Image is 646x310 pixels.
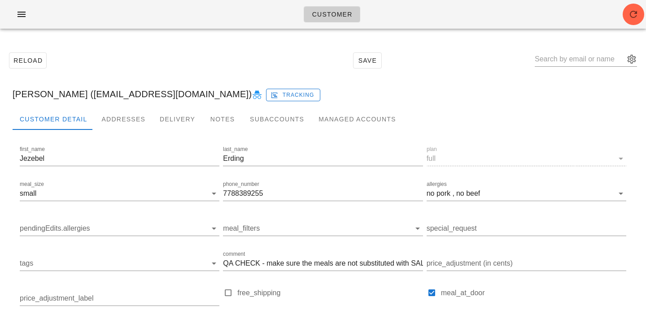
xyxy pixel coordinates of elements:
div: [PERSON_NAME] ([EMAIL_ADDRESS][DOMAIN_NAME]) [5,80,641,108]
div: Managed Accounts [311,108,403,130]
div: planfull [427,151,626,166]
div: Customer Detail [13,108,94,130]
div: Delivery [153,108,202,130]
div: Notes [202,108,243,130]
button: Reload [9,52,47,69]
div: meal_filters [223,221,423,236]
div: Subaccounts [243,108,311,130]
a: Tracking [266,87,320,101]
label: meal_size [20,181,44,188]
label: meal_at_door [441,288,626,297]
label: last_name [223,146,248,153]
button: Save [353,52,382,69]
label: plan [427,146,437,153]
label: phone_number [223,181,259,188]
span: Tracking [272,91,314,99]
label: comment [223,251,245,258]
div: small [20,189,36,198]
div: pendingEdits.allergies [20,221,219,236]
a: Customer [304,6,360,22]
label: allergies [427,181,447,188]
div: no beef [456,189,480,198]
div: Addresses [94,108,153,130]
button: Tracking [266,89,320,101]
div: allergiesno pork ,no beef [427,186,626,201]
div: no pork , [427,189,454,198]
span: Save [357,57,378,64]
button: appended action [626,54,637,65]
label: first_name [20,146,45,153]
span: Customer [311,11,352,18]
label: free_shipping [237,288,423,297]
input: Search by email or name [535,52,624,66]
div: meal_sizesmall [20,186,219,201]
span: Reload [13,57,43,64]
div: tags [20,256,219,271]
